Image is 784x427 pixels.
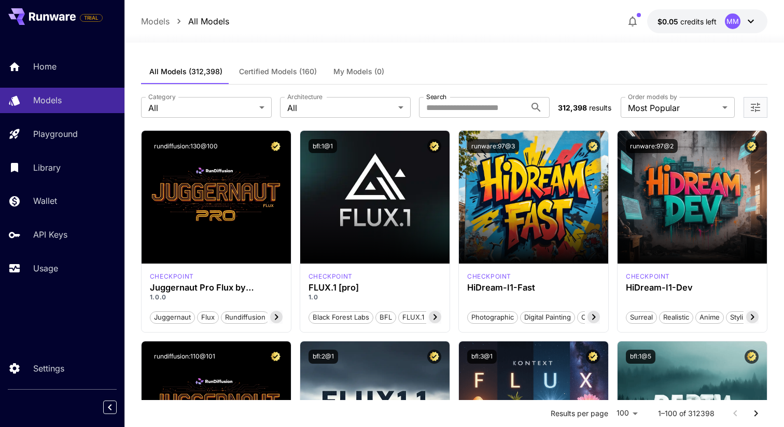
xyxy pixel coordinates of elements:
h3: HiDream-I1-Dev [626,283,759,293]
button: Certified Model – Vetted for best performance and includes a commercial license. [427,139,441,153]
span: results [589,103,611,112]
button: rundiffusion:130@100 [150,139,222,153]
div: Collapse sidebar [111,398,124,417]
p: Usage [33,262,58,274]
button: Certified Model – Vetted for best performance and includes a commercial license. [745,139,759,153]
p: Library [33,161,61,174]
div: fluxpro [309,272,353,281]
span: 312,398 [558,103,587,112]
p: Wallet [33,195,57,207]
p: checkpoint [626,272,670,281]
p: 1–100 of 312398 [658,408,715,419]
span: $0.05 [657,17,680,26]
button: bfl:1@1 [309,139,337,153]
label: Category [148,92,176,101]
p: 1.0.0 [150,293,283,302]
p: checkpoint [309,272,353,281]
button: Realistic [659,310,693,324]
span: credits left [680,17,717,26]
span: Black Forest Labs [309,312,373,323]
button: Collapse sidebar [103,401,117,414]
span: All Models (312,398) [149,67,222,76]
p: checkpoint [467,272,511,281]
button: Certified Model – Vetted for best performance and includes a commercial license. [586,139,600,153]
span: Certified Models (160) [239,67,317,76]
button: bfl:1@5 [626,350,655,364]
button: runware:97@3 [467,139,519,153]
span: All [287,102,394,114]
span: rundiffusion [221,312,269,323]
button: Cinematic [577,310,617,324]
div: FLUX.1 D [150,272,194,281]
span: Cinematic [578,312,617,323]
p: checkpoint [150,272,194,281]
button: flux [197,310,219,324]
button: juggernaut [150,310,195,324]
button: Certified Model – Vetted for best performance and includes a commercial license. [745,350,759,364]
button: Certified Model – Vetted for best performance and includes a commercial license. [269,350,283,364]
p: Models [33,94,62,106]
p: 1.0 [309,293,441,302]
h3: Juggernaut Pro Flux by RunDiffusion [150,283,283,293]
div: HiDream Fast [467,272,511,281]
button: rundiffusion [221,310,270,324]
p: Home [33,60,57,73]
button: Certified Model – Vetted for best performance and includes a commercial license. [427,350,441,364]
button: bfl:2@1 [309,350,338,364]
button: rundiffusion:110@101 [150,350,219,364]
span: Surreal [626,312,656,323]
label: Order models by [628,92,677,101]
div: $0.05 [657,16,717,27]
button: Black Forest Labs [309,310,373,324]
span: TRIAL [80,14,102,22]
span: Realistic [660,312,693,323]
button: Open more filters [749,101,762,114]
span: BFL [376,312,396,323]
span: Digital Painting [521,312,575,323]
label: Architecture [287,92,323,101]
button: Go to next page [746,403,766,424]
a: All Models [188,15,229,27]
button: bfl:3@1 [467,350,497,364]
span: Anime [696,312,723,323]
nav: breadcrumb [141,15,229,27]
p: Playground [33,128,78,140]
h3: FLUX.1 [pro] [309,283,441,293]
button: $0.05MM [647,9,767,33]
button: Certified Model – Vetted for best performance and includes a commercial license. [269,139,283,153]
p: Results per page [551,408,608,419]
span: flux [198,312,218,323]
button: Certified Model – Vetted for best performance and includes a commercial license. [586,350,600,364]
span: Add your payment card to enable full platform functionality. [80,11,103,24]
span: Photographic [468,312,517,323]
p: Settings [33,362,64,375]
span: juggernaut [150,312,194,323]
button: Photographic [467,310,518,324]
label: Search [426,92,446,101]
button: FLUX.1 [pro] [398,310,446,324]
div: MM [725,13,740,29]
button: Digital Painting [520,310,575,324]
span: My Models (0) [333,67,384,76]
h3: HiDream-I1-Fast [467,283,600,293]
span: Most Popular [628,102,718,114]
span: Stylized [726,312,759,323]
button: runware:97@2 [626,139,678,153]
button: Anime [695,310,724,324]
p: API Keys [33,228,67,241]
button: Surreal [626,310,657,324]
span: FLUX.1 [pro] [399,312,446,323]
div: 100 [612,406,641,421]
span: All [148,102,255,114]
button: Stylized [726,310,759,324]
a: Models [141,15,170,27]
div: HiDream Dev [626,272,670,281]
button: BFL [375,310,396,324]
